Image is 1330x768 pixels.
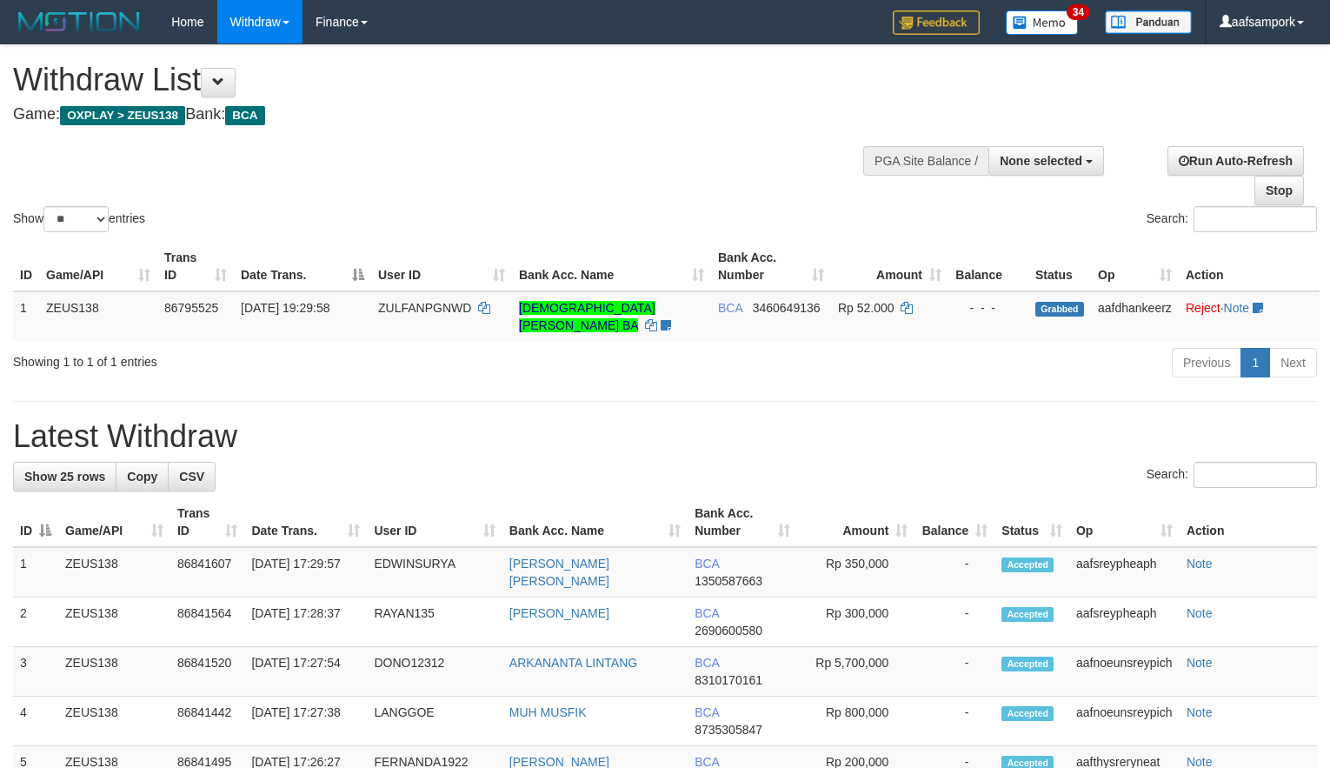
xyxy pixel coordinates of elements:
[509,606,609,620] a: [PERSON_NAME]
[168,462,216,491] a: CSV
[58,498,170,547] th: Game/API: activate to sort column ascending
[718,301,742,315] span: BCA
[1172,348,1241,377] a: Previous
[58,647,170,697] td: ZEUS138
[1180,498,1317,547] th: Action
[512,242,711,291] th: Bank Acc. Name: activate to sort column ascending
[797,598,915,647] td: Rp 300,000
[43,206,109,232] select: Showentries
[1001,558,1054,572] span: Accepted
[244,697,367,746] td: [DATE] 17:27:38
[13,291,39,341] td: 1
[1179,291,1320,341] td: ·
[1091,242,1179,291] th: Op: activate to sort column ascending
[241,301,329,315] span: [DATE] 19:29:58
[1187,705,1213,719] a: Note
[367,647,502,697] td: DONO12312
[1269,348,1317,377] a: Next
[24,470,105,484] span: Show 25 rows
[695,673,762,687] span: Copy 8310170161 to clipboard
[13,547,58,598] td: 1
[13,498,58,547] th: ID: activate to sort column descending
[1167,146,1304,176] a: Run Auto-Refresh
[1006,10,1079,35] img: Button%20Memo.svg
[13,242,39,291] th: ID
[13,598,58,647] td: 2
[695,574,762,588] span: Copy 1350587663 to clipboard
[838,301,894,315] span: Rp 52.000
[170,598,244,647] td: 86841564
[60,106,185,125] span: OXPLAY > ZEUS138
[244,647,367,697] td: [DATE] 17:27:54
[1028,242,1091,291] th: Status
[1224,301,1250,315] a: Note
[948,242,1028,291] th: Balance
[39,291,157,341] td: ZEUS138
[509,656,637,670] a: ARKANANTA LINTANG
[367,498,502,547] th: User ID: activate to sort column ascending
[753,301,821,315] span: Copy 3460649136 to clipboard
[509,557,609,588] a: [PERSON_NAME] [PERSON_NAME]
[955,299,1021,317] div: - - -
[914,647,994,697] td: -
[13,419,1317,454] h1: Latest Withdraw
[1105,10,1192,34] img: panduan.png
[688,498,796,547] th: Bank Acc. Number: activate to sort column ascending
[1240,348,1270,377] a: 1
[179,470,204,484] span: CSV
[1147,462,1317,488] label: Search:
[1179,242,1320,291] th: Action
[39,242,157,291] th: Game/API: activate to sort column ascending
[914,598,994,647] td: -
[58,697,170,746] td: ZEUS138
[914,697,994,746] td: -
[1187,606,1213,620] a: Note
[127,470,157,484] span: Copy
[519,301,655,332] a: [DEMOGRAPHIC_DATA][PERSON_NAME] BA
[367,697,502,746] td: LANGGOE
[1000,154,1082,168] span: None selected
[893,10,980,35] img: Feedback.jpg
[1069,547,1180,598] td: aafsreypheaph
[1001,657,1054,671] span: Accepted
[797,697,915,746] td: Rp 800,000
[367,547,502,598] td: EDWINSURYA
[170,547,244,598] td: 86841607
[234,242,371,291] th: Date Trans.: activate to sort column descending
[1069,598,1180,647] td: aafsreypheaph
[502,498,688,547] th: Bank Acc. Name: activate to sort column ascending
[164,301,218,315] span: 86795525
[1186,301,1220,315] a: Reject
[831,242,948,291] th: Amount: activate to sort column ascending
[797,647,915,697] td: Rp 5,700,000
[244,498,367,547] th: Date Trans.: activate to sort column ascending
[371,242,512,291] th: User ID: activate to sort column ascending
[13,462,116,491] a: Show 25 rows
[1001,706,1054,721] span: Accepted
[1069,498,1180,547] th: Op: activate to sort column ascending
[695,656,719,670] span: BCA
[1187,557,1213,571] a: Note
[157,242,234,291] th: Trans ID: activate to sort column ascending
[695,705,719,719] span: BCA
[1147,206,1317,232] label: Search:
[914,547,994,598] td: -
[13,697,58,746] td: 4
[695,557,719,571] span: BCA
[58,598,170,647] td: ZEUS138
[170,498,244,547] th: Trans ID: activate to sort column ascending
[1091,291,1179,341] td: aafdhankeerz
[13,206,145,232] label: Show entries
[509,705,587,719] a: MUH MUSFIK
[1187,656,1213,670] a: Note
[367,598,502,647] td: RAYAN135
[225,106,264,125] span: BCA
[863,146,988,176] div: PGA Site Balance /
[244,598,367,647] td: [DATE] 17:28:37
[13,106,869,124] h4: Game: Bank:
[914,498,994,547] th: Balance: activate to sort column ascending
[988,146,1104,176] button: None selected
[797,547,915,598] td: Rp 350,000
[378,301,471,315] span: ZULFANPGNWD
[244,547,367,598] td: [DATE] 17:29:57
